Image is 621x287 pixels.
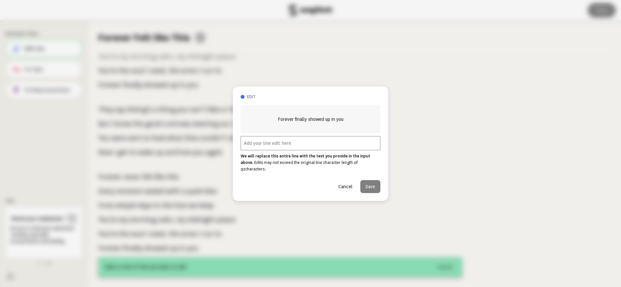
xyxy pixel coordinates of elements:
[333,180,358,193] button: Cancel
[241,136,380,150] input: Add your line edit here
[278,115,343,123] span: Forever finally showed up in you
[247,94,380,100] h3: edit
[241,160,358,171] span: Edits may not exceed the original line character length of 92 characters.
[360,180,380,193] button: Save
[241,154,370,165] strong: We will replace this entire line with the text you provide in the input above.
